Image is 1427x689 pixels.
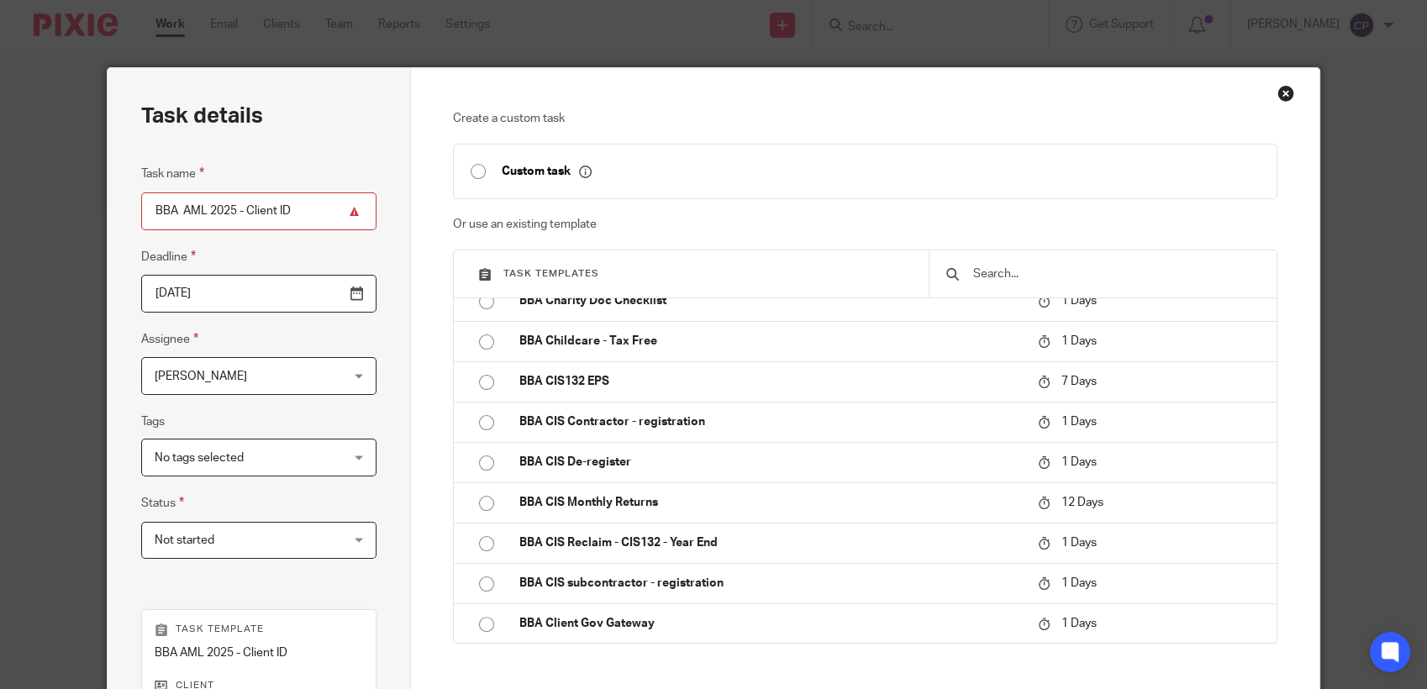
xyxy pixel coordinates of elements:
[519,454,1021,471] p: BBA CIS De-register
[519,494,1021,511] p: BBA CIS Monthly Returns
[1061,577,1097,589] span: 1 Days
[1061,456,1097,468] span: 1 Days
[519,333,1021,350] p: BBA Childcare - Tax Free
[1061,335,1097,347] span: 1 Days
[155,534,214,546] span: Not started
[1061,497,1103,508] span: 12 Days
[141,329,198,349] label: Assignee
[155,623,362,636] p: Task template
[972,265,1259,283] input: Search...
[1061,376,1097,387] span: 7 Days
[519,615,1021,632] p: BBA Client Gov Gateway
[1061,618,1097,629] span: 1 Days
[519,534,1021,551] p: BBA CIS Reclaim - CIS132 - Year End
[141,493,184,513] label: Status
[519,413,1021,430] p: BBA CIS Contractor - registration
[141,413,165,430] label: Tags
[502,164,592,179] p: Custom task
[1061,537,1097,549] span: 1 Days
[155,644,362,661] p: BBA AML 2025 - Client ID
[141,192,376,230] input: Task name
[155,371,247,382] span: [PERSON_NAME]
[519,575,1021,592] p: BBA CIS subcontractor - registration
[1277,85,1294,102] div: Close this dialog window
[141,102,263,130] h2: Task details
[519,292,1021,309] p: BBA Charity Doc Checklist
[453,110,1277,127] p: Create a custom task
[155,452,244,464] span: No tags selected
[141,247,196,266] label: Deadline
[503,269,599,278] span: Task templates
[141,275,376,313] input: Pick a date
[519,373,1021,390] p: BBA CIS132 EPS
[1061,295,1097,307] span: 1 Days
[453,216,1277,233] p: Or use an existing template
[141,164,204,183] label: Task name
[1061,416,1097,428] span: 1 Days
